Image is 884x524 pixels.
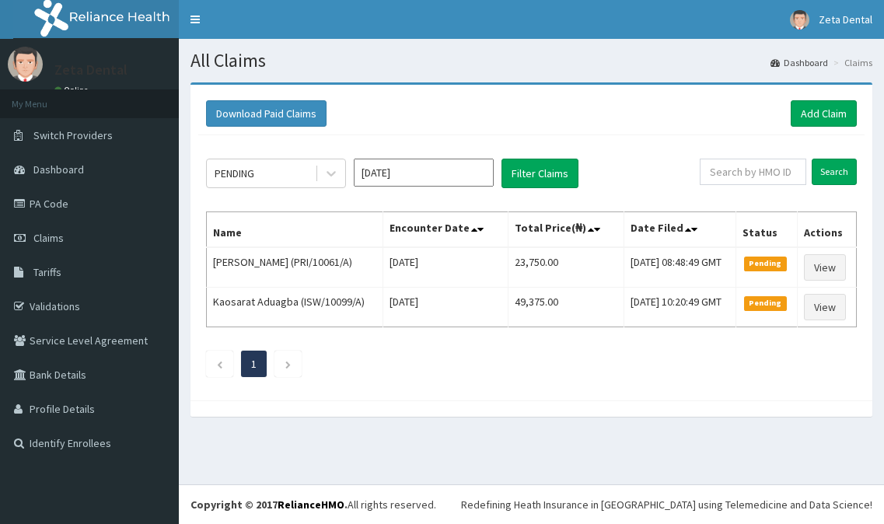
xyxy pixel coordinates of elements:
[501,159,578,188] button: Filter Claims
[790,10,809,30] img: User Image
[207,288,383,327] td: Kaosarat Aduagba (ISW/10099/A)
[461,497,872,512] div: Redefining Heath Insurance in [GEOGRAPHIC_DATA] using Telemedicine and Data Science!
[804,254,846,281] a: View
[819,12,872,26] span: Zeta Dental
[33,162,84,176] span: Dashboard
[383,212,508,248] th: Encounter Date
[33,265,61,279] span: Tariffs
[8,47,43,82] img: User Image
[251,357,257,371] a: Page 1 is your current page
[383,247,508,288] td: [DATE]
[770,56,828,69] a: Dashboard
[285,357,292,371] a: Next page
[624,212,736,248] th: Date Filed
[383,288,508,327] td: [DATE]
[797,212,856,248] th: Actions
[354,159,494,187] input: Select Month and Year
[215,166,254,181] div: PENDING
[830,56,872,69] li: Claims
[744,257,787,271] span: Pending
[508,288,624,327] td: 49,375.00
[508,247,624,288] td: 23,750.00
[736,212,797,248] th: Status
[278,498,344,512] a: RelianceHMO
[207,247,383,288] td: [PERSON_NAME] (PRI/10061/A)
[791,100,857,127] a: Add Claim
[216,357,223,371] a: Previous page
[700,159,806,185] input: Search by HMO ID
[33,231,64,245] span: Claims
[207,212,383,248] th: Name
[54,63,128,77] p: Zeta Dental
[206,100,327,127] button: Download Paid Claims
[624,288,736,327] td: [DATE] 10:20:49 GMT
[804,294,846,320] a: View
[54,85,92,96] a: Online
[33,128,113,142] span: Switch Providers
[812,159,857,185] input: Search
[744,296,787,310] span: Pending
[190,498,348,512] strong: Copyright © 2017 .
[190,51,872,71] h1: All Claims
[179,484,884,524] footer: All rights reserved.
[508,212,624,248] th: Total Price(₦)
[624,247,736,288] td: [DATE] 08:48:49 GMT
